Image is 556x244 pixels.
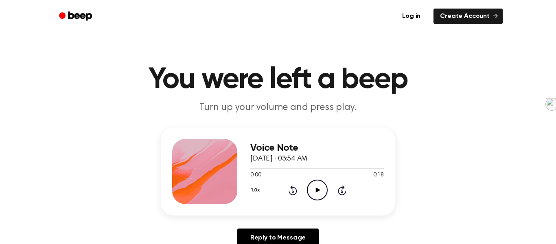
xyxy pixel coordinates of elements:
a: Beep [53,9,99,24]
span: [DATE] · 03:54 AM [250,155,307,163]
h3: Voice Note [250,143,384,154]
a: Create Account [433,9,503,24]
span: 0:18 [373,171,384,180]
h1: You were left a beep [70,65,486,95]
a: Log in [394,7,429,26]
button: 1.0x [250,183,263,197]
p: Turn up your volume and press play. [122,101,434,114]
span: 0:00 [250,171,261,180]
